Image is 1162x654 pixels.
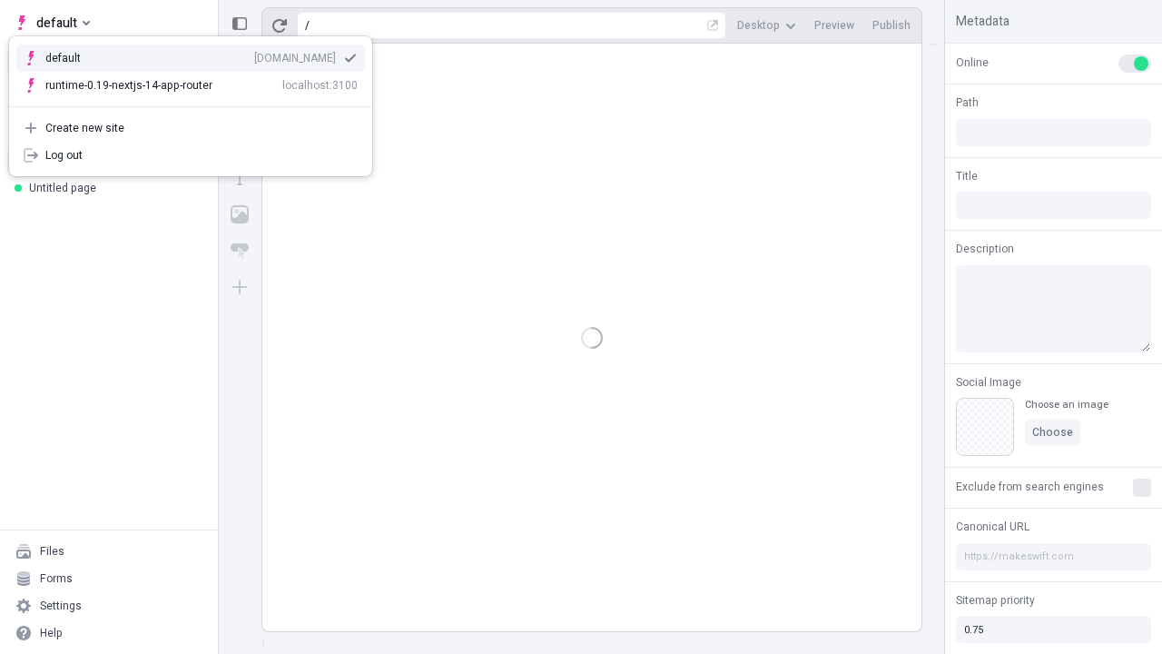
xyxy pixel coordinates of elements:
[1025,398,1108,411] div: Choose an image
[40,571,73,586] div: Forms
[865,12,918,39] button: Publish
[956,592,1035,609] span: Sitemap priority
[1032,425,1073,440] span: Choose
[45,78,212,93] div: runtime-0.19-nextjs-14-app-router
[305,18,310,33] div: /
[36,12,77,34] span: default
[956,374,1021,391] span: Social Image
[730,12,803,39] button: Desktop
[814,18,854,33] span: Preview
[223,162,256,194] button: Text
[956,94,979,111] span: Path
[737,18,780,33] span: Desktop
[40,626,63,640] div: Help
[1025,419,1080,446] button: Choose
[223,234,256,267] button: Button
[956,168,978,184] span: Title
[872,18,911,33] span: Publish
[807,12,862,39] button: Preview
[45,51,109,65] div: default
[956,241,1014,257] span: Description
[7,9,97,36] button: Select site
[40,599,82,613] div: Settings
[223,198,256,231] button: Image
[29,181,196,195] div: Untitled page
[282,78,358,93] div: localhost:3100
[956,54,989,71] span: Online
[40,544,64,559] div: Files
[956,543,1151,570] input: https://makeswift.com
[956,519,1029,535] span: Canonical URL
[9,37,372,106] div: Suggestions
[956,479,1104,495] span: Exclude from search engines
[254,51,336,65] div: [DOMAIN_NAME]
